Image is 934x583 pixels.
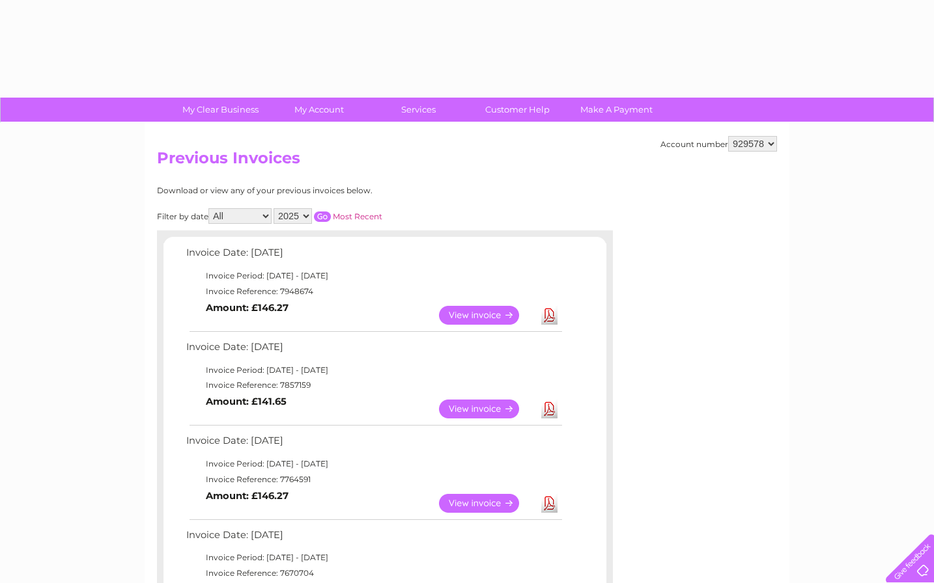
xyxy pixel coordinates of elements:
[167,98,274,122] a: My Clear Business
[541,306,558,325] a: Download
[660,136,777,152] div: Account number
[333,211,382,221] a: Most Recent
[183,377,564,393] td: Invoice Reference: 7857159
[266,98,373,122] a: My Account
[183,456,564,472] td: Invoice Period: [DATE] - [DATE]
[183,550,564,565] td: Invoice Period: [DATE] - [DATE]
[206,396,287,407] b: Amount: £141.65
[183,432,564,456] td: Invoice Date: [DATE]
[157,186,499,195] div: Download or view any of your previous invoices below.
[183,362,564,378] td: Invoice Period: [DATE] - [DATE]
[183,565,564,581] td: Invoice Reference: 7670704
[206,302,289,314] b: Amount: £146.27
[183,472,564,487] td: Invoice Reference: 7764591
[183,338,564,362] td: Invoice Date: [DATE]
[183,284,564,299] td: Invoice Reference: 7948674
[365,98,472,122] a: Services
[563,98,670,122] a: Make A Payment
[439,494,535,513] a: View
[439,400,535,418] a: View
[541,494,558,513] a: Download
[183,268,564,284] td: Invoice Period: [DATE] - [DATE]
[183,244,564,268] td: Invoice Date: [DATE]
[464,98,571,122] a: Customer Help
[206,490,289,502] b: Amount: £146.27
[183,526,564,550] td: Invoice Date: [DATE]
[541,400,558,418] a: Download
[439,306,535,325] a: View
[157,149,777,174] h2: Previous Invoices
[157,208,499,224] div: Filter by date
